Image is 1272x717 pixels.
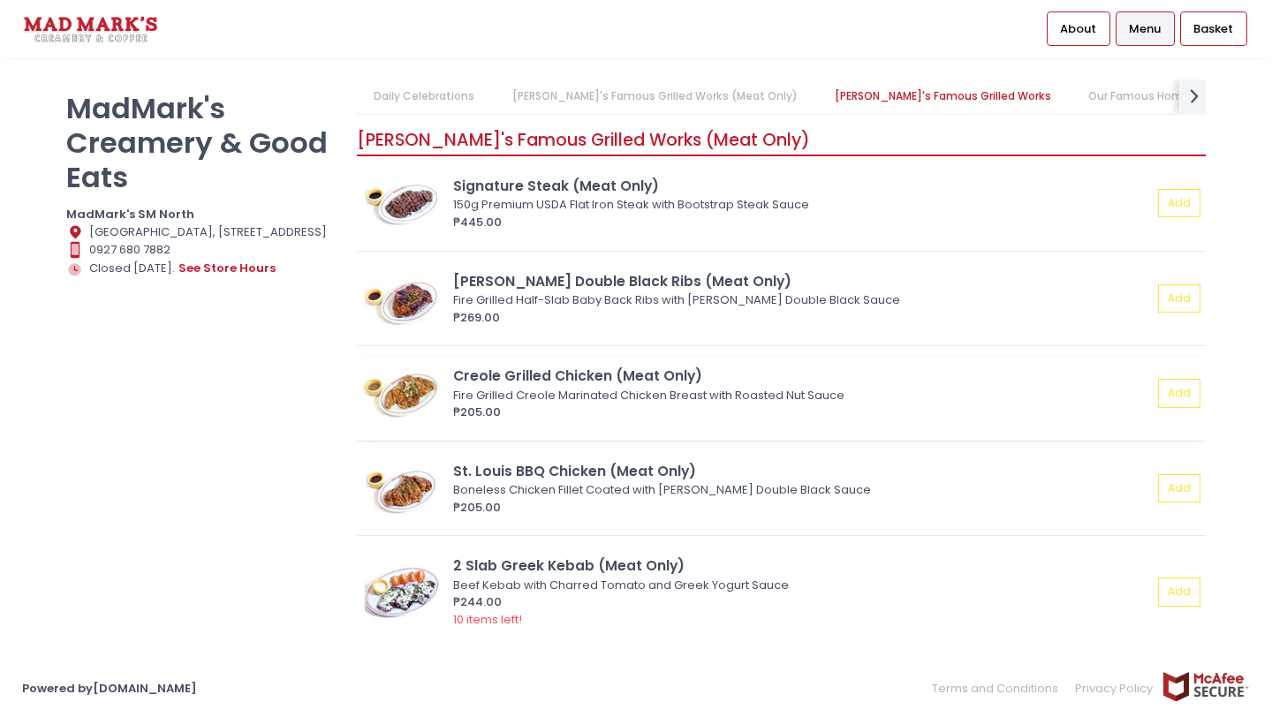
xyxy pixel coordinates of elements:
[453,366,1152,386] div: Creole Grilled Chicken (Meat Only)
[1162,671,1250,702] img: mcafee-secure
[1158,379,1200,408] button: Add
[453,271,1152,291] div: [PERSON_NAME] Double Black Ribs (Meat Only)
[453,499,1152,517] div: ₱205.00
[1158,284,1200,313] button: Add
[362,462,442,515] img: St. Louis BBQ Chicken (Meat Only)
[1129,20,1161,38] span: Menu
[66,91,335,194] p: MadMark's Creamery & Good Eats
[362,272,442,325] img: Johnnie Double Black Ribs (Meat Only)
[453,387,1147,404] div: Fire Grilled Creole Marinated Chicken Breast with Roasted Nut Sauce
[453,404,1152,421] div: ₱205.00
[817,79,1068,113] a: [PERSON_NAME]'s Famous Grilled Works
[453,461,1152,481] div: St. Louis BBQ Chicken (Meat Only)
[66,241,335,259] div: 0927 680 7882
[932,671,1067,706] a: Terms and Conditions
[453,555,1152,576] div: 2 Slab Greek Kebab (Meat Only)
[453,481,1147,499] div: Boneless Chicken Fillet Coated with [PERSON_NAME] Double Black Sauce
[66,206,194,223] b: MadMark's SM North
[178,259,276,278] button: see store hours
[1158,577,1200,607] button: Add
[357,79,492,113] a: Daily Celebrations
[1047,11,1110,45] a: About
[22,680,197,697] a: Powered by[DOMAIN_NAME]
[453,176,1152,196] div: Signature Steak (Meat Only)
[453,593,1152,611] div: ₱244.00
[495,79,814,113] a: [PERSON_NAME]'s Famous Grilled Works (Meat Only)
[1067,671,1162,706] a: Privacy Policy
[1116,11,1175,45] a: Menu
[453,309,1152,327] div: ₱269.00
[1193,20,1233,38] span: Basket
[1158,474,1200,503] button: Add
[453,611,522,628] span: 10 items left!
[362,366,442,419] img: Creole Grilled Chicken (Meat Only)
[453,291,1147,309] div: Fire Grilled Half-Slab Baby Back Ribs with [PERSON_NAME] Double Black Sauce
[1158,189,1200,218] button: Add
[453,214,1152,231] div: ₱445.00
[453,577,1147,594] div: Beef Kebab with Charred Tomato and Greek Yogurt Sauce
[66,259,335,278] div: Closed [DATE].
[453,196,1147,214] div: 150g Premium USDA Flat Iron Steak with Bootstrap Steak Sauce
[362,177,442,230] img: Signature Steak (Meat Only)
[362,565,442,618] img: 2 Slab Greek Kebab (Meat Only)
[66,223,335,241] div: [GEOGRAPHIC_DATA], [STREET_ADDRESS]
[357,128,810,152] span: [PERSON_NAME]'s Famous Grilled Works (Meat Only)
[1060,20,1096,38] span: About
[22,13,159,44] img: logo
